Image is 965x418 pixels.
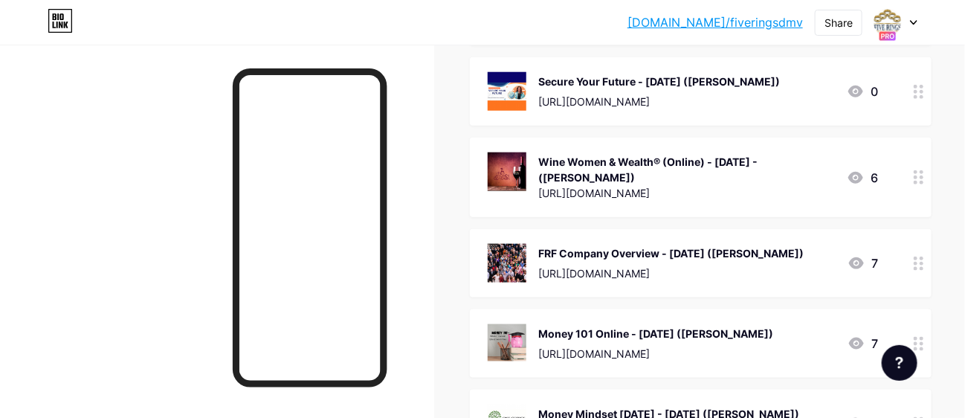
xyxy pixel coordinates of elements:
[538,94,780,109] div: [URL][DOMAIN_NAME]
[627,13,803,31] a: [DOMAIN_NAME]/fiveringsdmv
[538,185,835,201] div: [URL][DOMAIN_NAME]
[847,83,878,100] div: 0
[488,244,526,283] img: FRF Company Overview - Mon 10/20 (Erica Willis Moore)
[848,254,878,272] div: 7
[538,346,773,361] div: [URL][DOMAIN_NAME]
[538,245,804,261] div: FRF Company Overview - [DATE] ([PERSON_NAME])
[538,326,773,341] div: Money 101 Online - [DATE] ([PERSON_NAME])
[488,152,526,191] img: Wine Women & Wealth® (Online) - Tuesday 10/14 - (Kimberly Y. Evans)
[824,15,853,30] div: Share
[847,169,878,187] div: 6
[874,8,902,36] img: fiveringsdmv
[239,75,380,381] iframe: To enrich screen reader interactions, please activate Accessibility in Grammarly extension settings
[488,72,526,111] img: Secure Your Future - Sun 10/12 (Raykel Tolson)
[538,154,835,185] div: Wine Women & Wealth® (Online) - [DATE] - ([PERSON_NAME])
[538,266,804,281] div: [URL][DOMAIN_NAME]
[538,74,780,89] div: Secure Your Future - [DATE] ([PERSON_NAME])
[848,335,878,353] div: 7
[488,324,526,363] img: Money 101 Online - Mon 10/20 (Erica Willis Moore)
